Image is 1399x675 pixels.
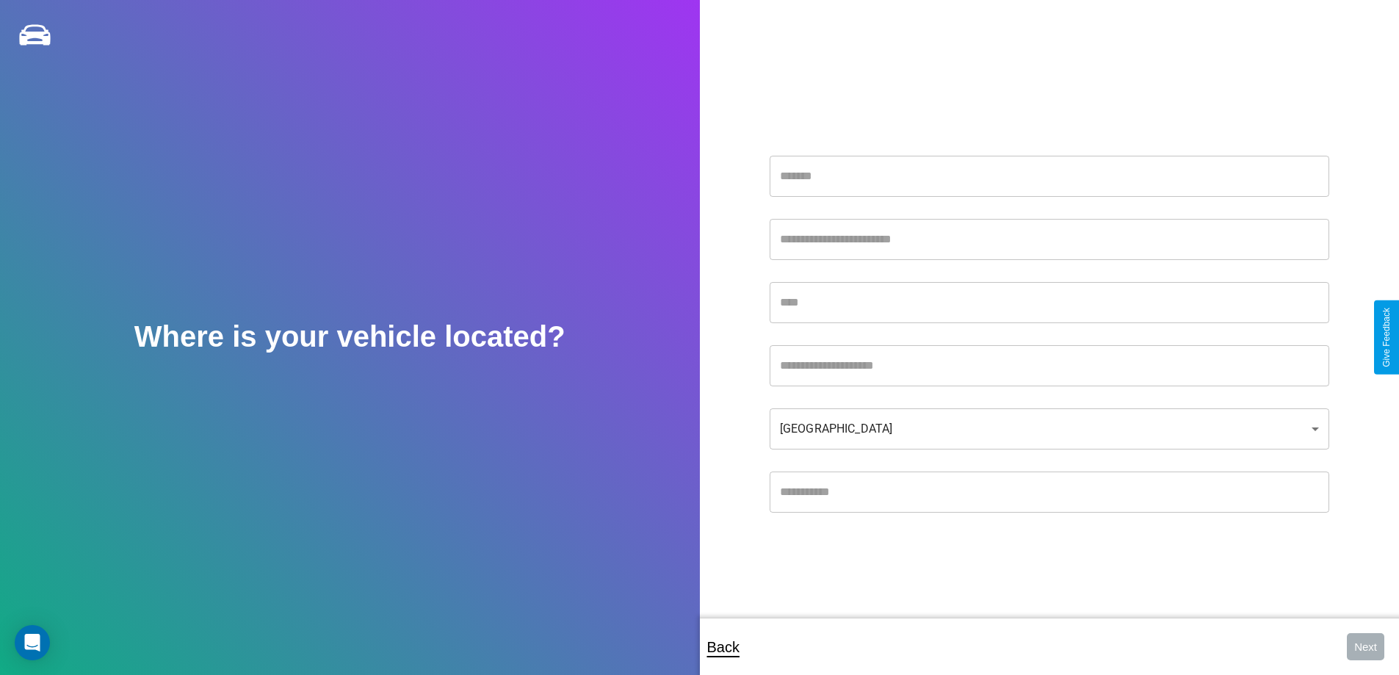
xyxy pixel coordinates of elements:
[134,320,565,353] h2: Where is your vehicle located?
[1347,633,1384,660] button: Next
[1381,308,1392,367] div: Give Feedback
[15,625,50,660] div: Open Intercom Messenger
[770,408,1329,450] div: [GEOGRAPHIC_DATA]
[707,634,740,660] p: Back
